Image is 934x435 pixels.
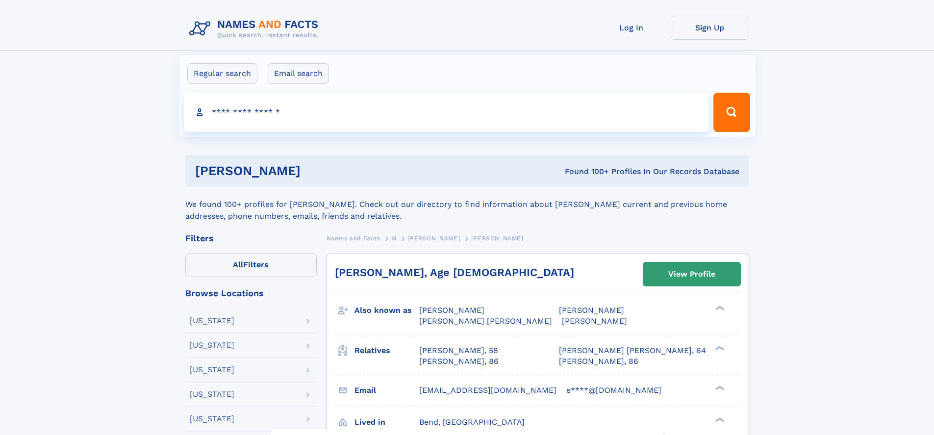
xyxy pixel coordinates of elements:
[419,417,525,427] span: Bend, [GEOGRAPHIC_DATA]
[190,390,234,398] div: [US_STATE]
[713,384,725,391] div: ❯
[559,356,638,367] a: [PERSON_NAME], 86
[471,235,524,242] span: [PERSON_NAME]
[354,382,419,399] h3: Email
[185,289,317,298] div: Browse Locations
[713,93,750,132] button: Search Button
[268,63,329,84] label: Email search
[195,165,433,177] h1: [PERSON_NAME]
[643,262,740,286] a: View Profile
[432,166,739,177] div: Found 100+ Profiles In Our Records Database
[592,16,671,40] a: Log In
[185,16,327,42] img: Logo Names and Facts
[713,305,725,311] div: ❯
[190,317,234,325] div: [US_STATE]
[233,260,243,269] span: All
[391,232,397,244] a: M
[187,63,257,84] label: Regular search
[559,306,624,315] span: [PERSON_NAME]
[354,414,419,431] h3: Lived in
[419,345,498,356] a: [PERSON_NAME], 58
[419,385,556,395] span: [EMAIL_ADDRESS][DOMAIN_NAME]
[419,356,499,367] a: [PERSON_NAME], 86
[559,345,706,356] a: [PERSON_NAME] [PERSON_NAME], 64
[562,316,627,326] span: [PERSON_NAME]
[407,232,460,244] a: [PERSON_NAME]
[671,16,749,40] a: Sign Up
[407,235,460,242] span: [PERSON_NAME]
[190,341,234,349] div: [US_STATE]
[185,254,317,277] label: Filters
[668,263,715,285] div: View Profile
[419,316,552,326] span: [PERSON_NAME] [PERSON_NAME]
[419,306,484,315] span: [PERSON_NAME]
[185,187,749,222] div: We found 100+ profiles for [PERSON_NAME]. Check out our directory to find information about [PERS...
[391,235,397,242] span: M
[184,93,709,132] input: search input
[190,366,234,374] div: [US_STATE]
[713,345,725,351] div: ❯
[190,415,234,423] div: [US_STATE]
[185,234,317,243] div: Filters
[335,266,574,279] a: [PERSON_NAME], Age [DEMOGRAPHIC_DATA]
[713,416,725,423] div: ❯
[327,232,380,244] a: Names and Facts
[354,302,419,319] h3: Also known as
[354,342,419,359] h3: Relatives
